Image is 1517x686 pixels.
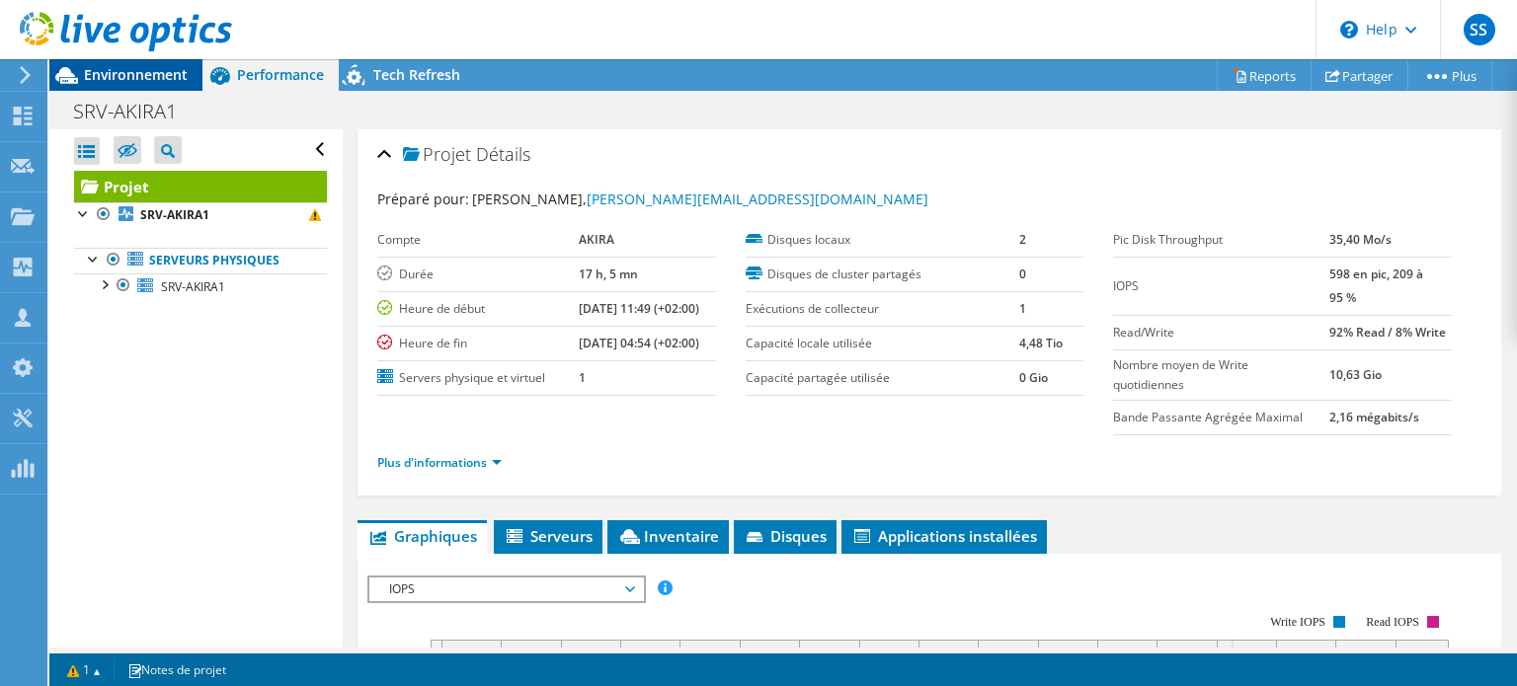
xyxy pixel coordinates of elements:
[1019,231,1026,248] b: 2
[1019,369,1048,386] b: 0 Gio
[74,273,327,299] a: SRV-AKIRA1
[377,299,579,319] label: Heure de début
[161,278,225,295] span: SRV-AKIRA1
[1464,14,1495,45] span: SS
[1329,366,1382,383] b: 10,63 Gio
[579,231,614,248] b: AKIRA
[1367,615,1420,629] text: Read IOPS
[1329,409,1419,425] b: 2,16 mégabits/s
[1113,276,1329,296] label: IOPS
[114,657,240,682] a: Notes de projet
[1329,266,1423,306] b: 598 en pic, 209 à 95 %
[377,454,502,471] a: Plus d'informations
[1311,60,1408,91] a: Partager
[1019,266,1026,282] b: 0
[53,657,115,682] a: 1
[1113,230,1329,250] label: Pic Disk Throughput
[1217,60,1312,91] a: Reports
[377,334,579,353] label: Heure de fin
[1113,355,1329,395] label: Nombre moyen de Write quotidiennes
[472,190,928,208] span: [PERSON_NAME],
[1329,231,1392,248] b: 35,40 Mo/s
[1019,300,1026,317] b: 1
[1340,21,1358,38] svg: \n
[1113,408,1329,427] label: Bande Passante Agrégée Maximal
[1019,335,1063,351] b: 4,48 Tio
[617,526,719,546] span: Inventaire
[237,65,324,84] span: Performance
[579,300,699,317] b: [DATE] 11:49 (+02:00)
[74,171,327,202] a: Projet
[746,334,1020,353] label: Capacité locale utilisée
[367,526,477,546] span: Graphiques
[746,230,1020,250] label: Disques locaux
[579,335,699,351] b: [DATE] 04:54 (+02:00)
[1329,324,1446,341] b: 92% Read / 8% Write
[377,265,579,284] label: Durée
[377,190,469,208] label: Préparé pour:
[84,65,188,84] span: Environnement
[74,202,327,228] a: SRV-AKIRA1
[476,142,530,166] span: Détails
[1407,60,1492,91] a: Plus
[140,206,209,223] b: SRV-AKIRA1
[746,265,1020,284] label: Disques de cluster partagés
[744,526,827,546] span: Disques
[579,266,638,282] b: 17 h, 5 mn
[579,369,586,386] b: 1
[587,190,928,208] a: [PERSON_NAME][EMAIL_ADDRESS][DOMAIN_NAME]
[746,299,1020,319] label: Exécutions de collecteur
[403,145,471,165] span: Projet
[377,368,579,388] label: Servers physique et virtuel
[746,368,1020,388] label: Capacité partagée utilisée
[74,248,327,273] a: Serveurs physiques
[851,526,1037,546] span: Applications installées
[379,577,633,601] span: IOPS
[377,230,579,250] label: Compte
[504,526,593,546] span: Serveurs
[373,65,460,84] span: Tech Refresh
[64,101,207,122] h1: SRV-AKIRA1
[1270,615,1325,629] text: Write IOPS
[1113,323,1329,343] label: Read/Write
